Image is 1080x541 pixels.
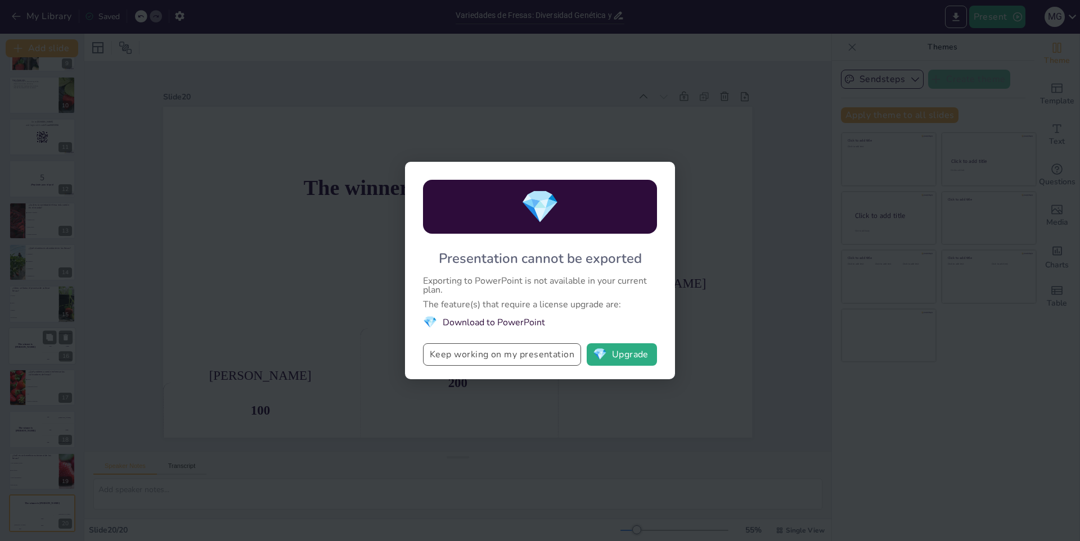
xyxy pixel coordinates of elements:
div: Exporting to PowerPoint is not available in your current plan. [423,276,657,294]
div: Presentation cannot be exported [439,249,642,267]
span: diamond [520,185,560,229]
button: diamondUpgrade [587,343,657,366]
li: Download to PowerPoint [423,315,657,330]
button: Keep working on my presentation [423,343,581,366]
div: The feature(s) that require a license upgrade are: [423,300,657,309]
span: diamond [423,315,437,330]
span: diamond [593,349,607,360]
